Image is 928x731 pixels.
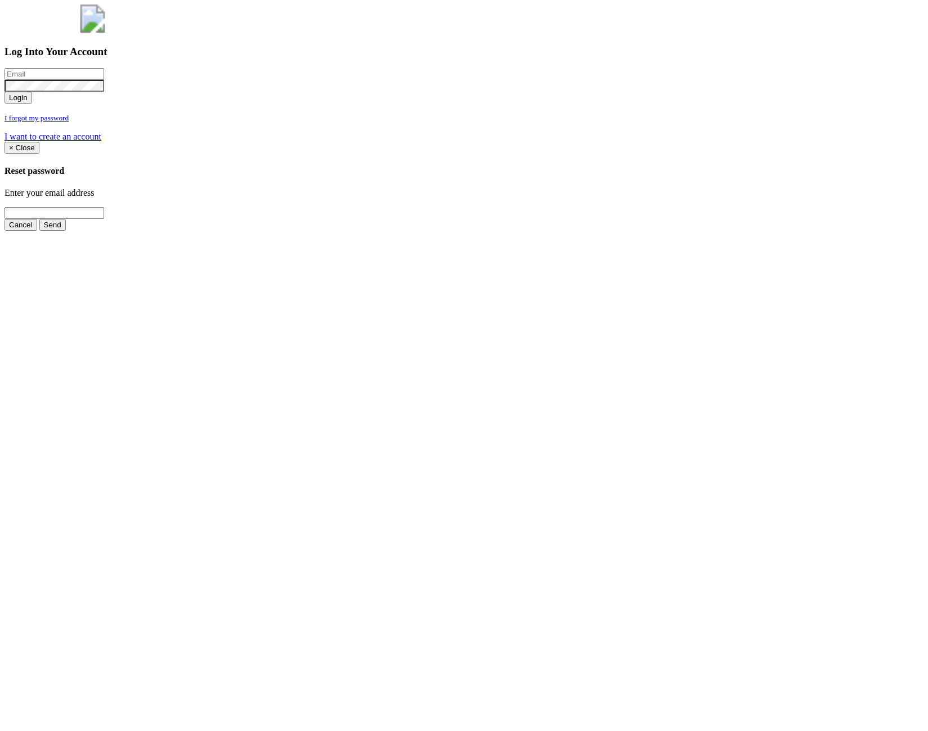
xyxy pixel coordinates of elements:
span: × [9,143,14,152]
span: Close [16,143,35,152]
button: Cancel [5,219,37,231]
a: I want to create an account [5,132,101,141]
a: I forgot my password [5,113,69,122]
p: Enter your email address [5,188,923,198]
small: I forgot my password [5,114,69,122]
button: Send [39,219,66,231]
input: Email [5,68,104,80]
h3: Log Into Your Account [5,46,923,58]
button: Login [5,92,32,104]
h4: Reset password [5,166,923,176]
